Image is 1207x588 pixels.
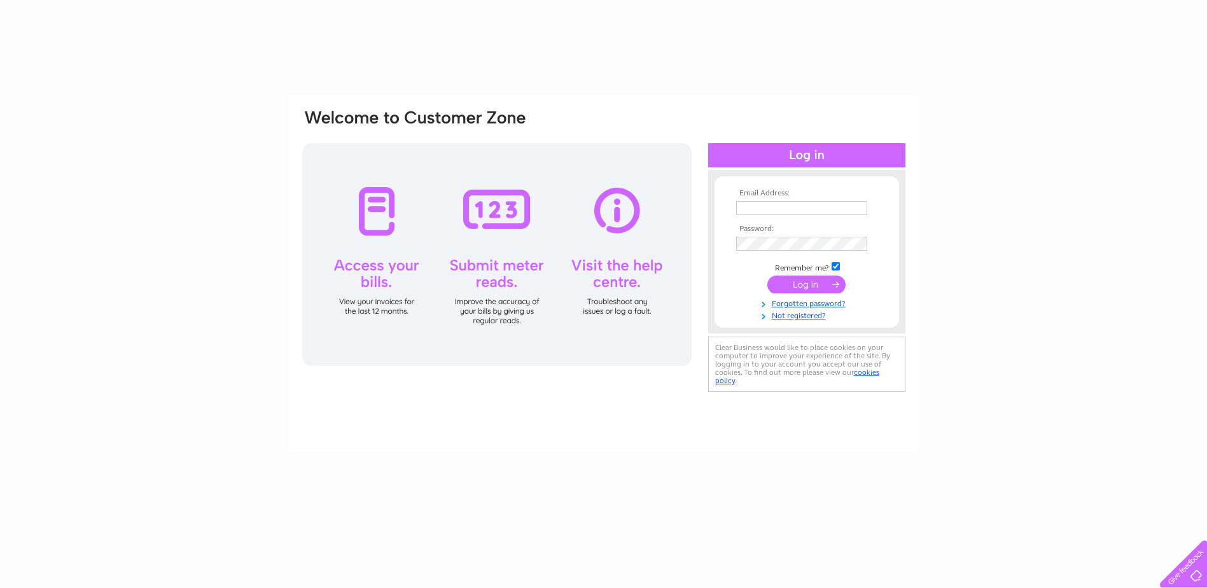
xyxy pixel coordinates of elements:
[736,309,881,321] a: Not registered?
[767,276,846,293] input: Submit
[736,297,881,309] a: Forgotten password?
[708,337,905,392] div: Clear Business would like to place cookies on your computer to improve your experience of the sit...
[733,189,881,198] th: Email Address:
[715,368,879,385] a: cookies policy
[733,225,881,234] th: Password:
[733,260,881,273] td: Remember me?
